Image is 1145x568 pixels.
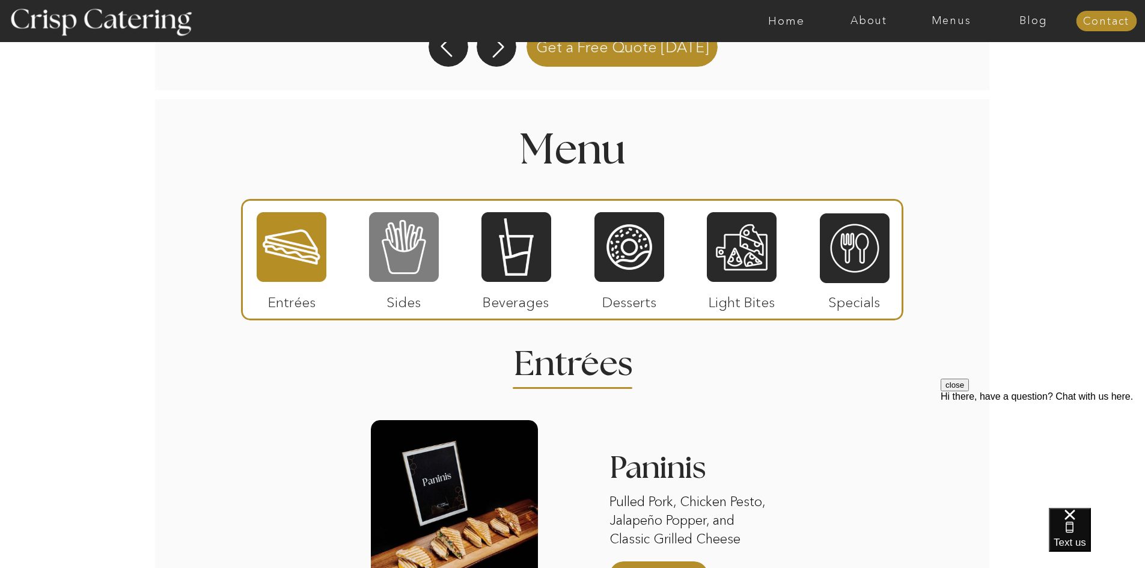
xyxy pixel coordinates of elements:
[406,130,740,165] h1: Menu
[514,347,632,371] h2: Entrees
[364,282,444,317] p: Sides
[522,25,724,67] a: Get a Free Quote [DATE]
[252,282,332,317] p: Entrées
[609,453,777,491] h3: Paninis
[992,15,1075,27] a: Blog
[941,379,1145,523] iframe: podium webchat widget prompt
[910,15,992,27] a: Menus
[476,282,556,317] p: Beverages
[702,282,782,317] p: Light Bites
[1049,508,1145,568] iframe: podium webchat widget bubble
[828,15,910,27] a: About
[590,282,670,317] p: Desserts
[609,493,777,551] p: Pulled Pork, Chicken Pesto, Jalapeño Popper, and Classic Grilled Cheese
[745,15,828,27] a: Home
[814,282,894,317] p: Specials
[1076,16,1137,28] a: Contact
